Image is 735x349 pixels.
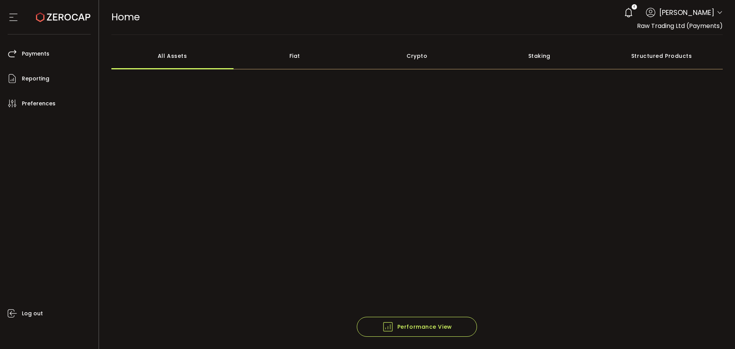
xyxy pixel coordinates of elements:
button: Performance View [357,317,477,337]
span: Performance View [382,321,452,333]
span: Raw Trading Ltd (Payments) [637,21,723,30]
span: Log out [22,308,43,319]
iframe: Chat Widget [697,312,735,349]
span: Preferences [22,98,56,109]
span: Home [111,10,140,24]
div: All Assets [111,43,234,69]
div: Fiat [234,43,356,69]
div: Staking [478,43,601,69]
span: Payments [22,48,49,59]
span: [PERSON_NAME] [659,7,714,18]
span: 4 [633,4,635,10]
div: Structured Products [601,43,723,69]
div: Crypto [356,43,479,69]
span: Reporting [22,73,49,84]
